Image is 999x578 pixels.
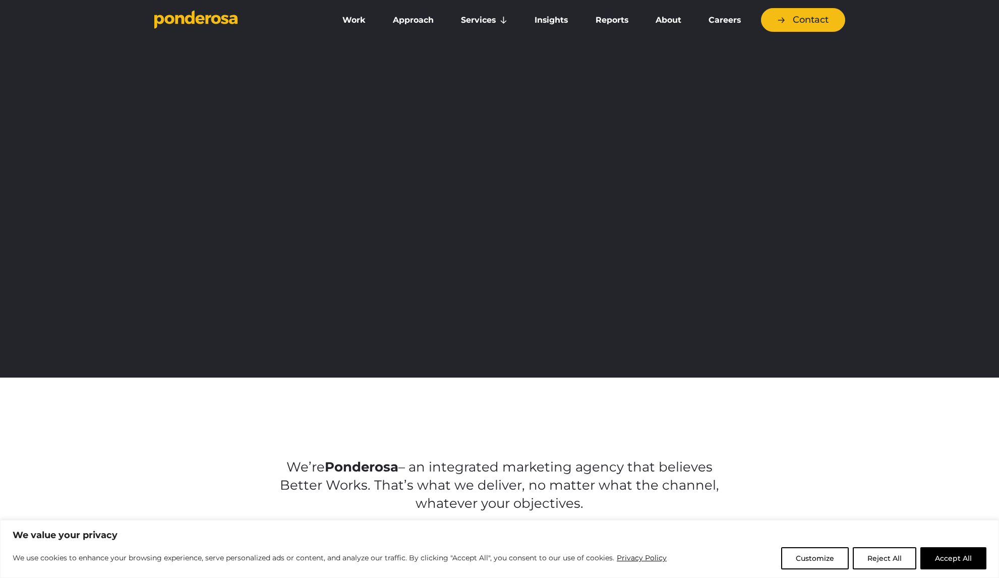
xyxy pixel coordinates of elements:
[761,8,845,32] a: Contact
[13,552,667,564] p: We use cookies to enhance your browsing experience, serve personalized ads or content, and analyz...
[13,529,986,541] p: We value your privacy
[697,10,752,31] a: Careers
[272,458,727,513] p: We’re – an integrated marketing agency that believes Better Works. That’s what we deliver, no mat...
[331,10,377,31] a: Work
[325,459,398,475] strong: Ponderosa
[523,10,579,31] a: Insights
[920,547,986,569] button: Accept All
[154,10,316,30] a: Go to homepage
[853,547,916,569] button: Reject All
[781,547,849,569] button: Customize
[616,552,667,564] a: Privacy Policy
[381,10,445,31] a: Approach
[644,10,693,31] a: About
[449,10,519,31] a: Services
[584,10,640,31] a: Reports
